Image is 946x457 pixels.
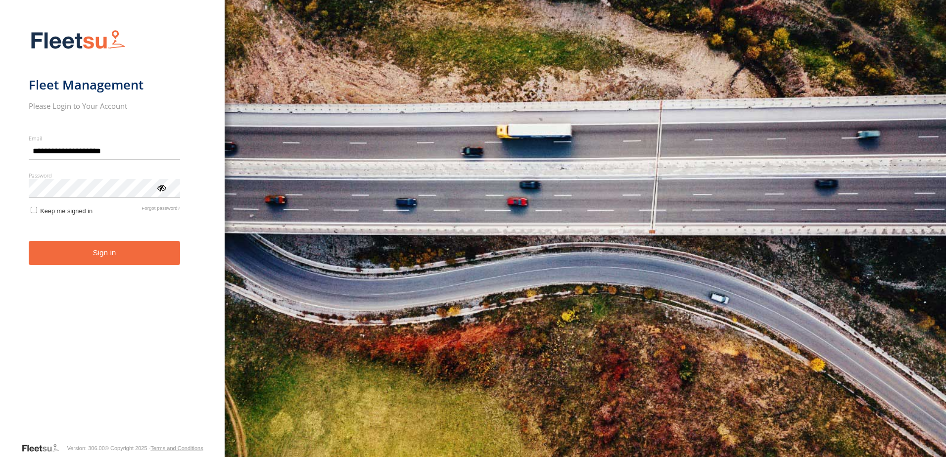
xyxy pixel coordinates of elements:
img: Fleetsu [29,28,128,53]
label: Password [29,172,181,179]
form: main [29,24,196,442]
a: Forgot password? [142,205,180,215]
a: Terms and Conditions [150,445,203,451]
label: Email [29,135,181,142]
div: ViewPassword [156,183,166,192]
span: Keep me signed in [40,207,93,215]
h2: Please Login to Your Account [29,101,181,111]
div: Version: 306.00 [67,445,104,451]
button: Sign in [29,241,181,265]
input: Keep me signed in [31,207,37,213]
a: Visit our Website [21,443,67,453]
div: © Copyright 2025 - [105,445,203,451]
h1: Fleet Management [29,77,181,93]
